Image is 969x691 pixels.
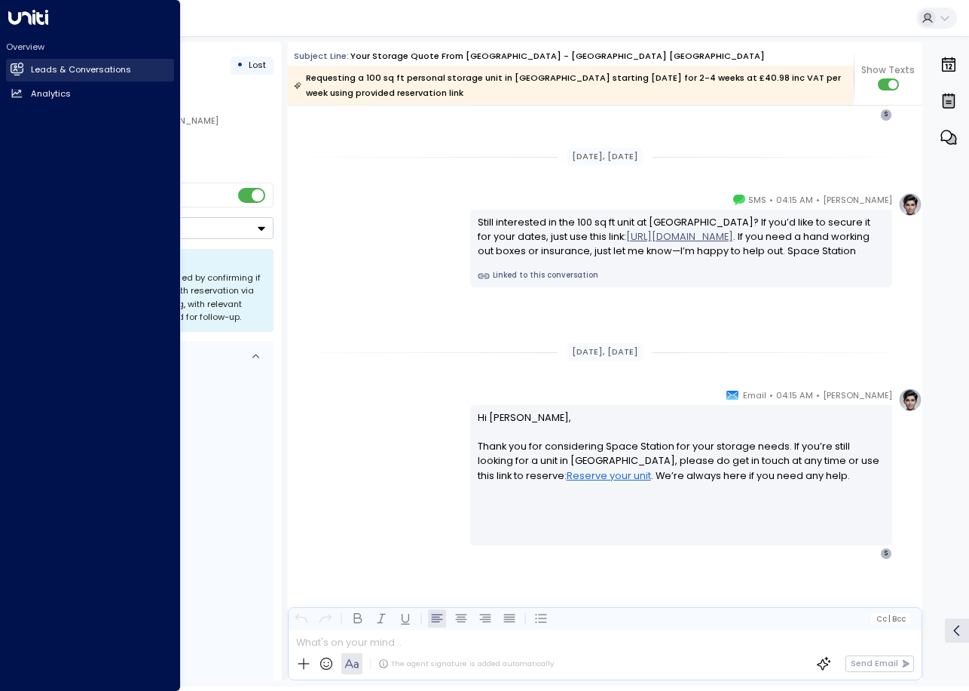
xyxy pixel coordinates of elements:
[871,613,910,625] button: Cc|Bcc
[898,192,922,217] img: profile-logo.png
[880,548,892,560] div: S
[350,50,765,63] div: Your storage quote from [GEOGRAPHIC_DATA] - [GEOGRAPHIC_DATA] [GEOGRAPHIC_DATA]
[249,59,266,71] span: Lost
[316,610,335,628] button: Redo
[776,388,813,403] span: 04:15 AM
[478,215,885,259] div: Still interested in the 100 sq ft unit at [GEOGRAPHIC_DATA]? If you’d like to secure it for your ...
[6,41,174,53] h2: Overview
[567,468,651,483] a: Reserve your unit
[898,388,922,412] img: profile-logo.png
[378,659,554,669] div: The agent signature is added automatically
[743,388,766,403] span: Email
[31,88,71,100] h2: Analytics
[478,270,885,282] a: Linked to this conversation
[237,54,243,76] div: •
[876,615,906,623] span: Cc Bcc
[478,410,885,497] p: Hi [PERSON_NAME], Thank you for considering Space Station for your storage needs. If you’re still...
[880,109,892,121] div: S
[6,82,174,105] a: Analytics
[6,59,174,81] a: Leads & Conversations
[816,192,820,207] span: •
[626,229,733,244] a: [URL][DOMAIN_NAME]
[294,50,349,62] span: Subject Line:
[861,63,915,77] span: Show Texts
[567,343,643,361] div: [DATE], [DATE]
[823,388,892,403] span: [PERSON_NAME]
[748,192,766,207] span: SMS
[567,148,643,165] div: [DATE], [DATE]
[292,610,310,628] button: Undo
[31,63,131,76] h2: Leads & Conversations
[888,615,891,623] span: |
[294,70,846,100] div: Requesting a 100 sq ft personal storage unit in [GEOGRAPHIC_DATA] starting [DATE] for 2-4 weeks a...
[816,388,820,403] span: •
[823,192,892,207] span: [PERSON_NAME]
[776,192,813,207] span: 04:15 AM
[769,192,773,207] span: •
[769,388,773,403] span: •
